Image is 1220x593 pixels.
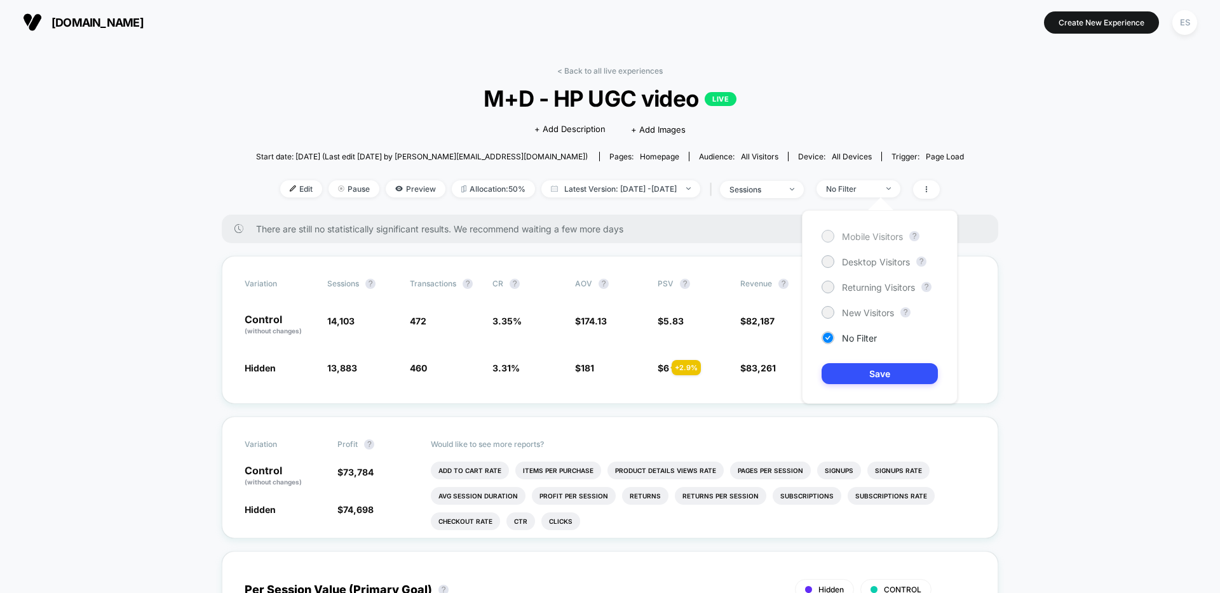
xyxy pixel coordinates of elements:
img: end [338,185,344,192]
span: AOV [575,279,592,288]
span: 14,103 [327,316,355,326]
span: Mobile Visitors [842,231,903,242]
img: rebalance [461,185,466,192]
span: 174.13 [581,316,607,326]
span: $ [337,467,374,477]
span: $ [337,504,374,515]
span: New Visitors [842,307,894,318]
button: ? [599,279,609,289]
img: end [790,188,794,190]
img: end [886,187,891,190]
span: $ [575,316,607,326]
span: homepage [640,152,679,161]
button: ? [916,257,926,267]
p: LIVE [705,92,736,106]
span: 181 [581,363,594,373]
span: Latest Version: [DATE] - [DATE] [541,180,700,197]
div: sessions [729,185,780,194]
img: edit [290,185,296,192]
span: Edit [280,180,322,197]
span: Transactions [410,279,456,288]
span: Preview [386,180,445,197]
li: Returns [622,487,668,505]
span: | [707,180,720,199]
p: Control [245,314,315,336]
span: M+D - HP UGC video [292,85,928,112]
span: 73,784 [343,467,374,477]
span: Device: [788,152,881,161]
span: Start date: [DATE] (Last edit [DATE] by [PERSON_NAME][EMAIL_ADDRESS][DOMAIN_NAME]) [256,152,588,161]
li: Clicks [541,512,580,530]
button: ? [365,279,376,289]
img: calendar [551,185,558,192]
span: Variation [245,439,315,450]
li: Pages Per Session [730,462,811,479]
div: No Filter [826,184,877,194]
span: 6 [663,363,669,373]
span: Pause [329,180,379,197]
span: PSV [658,279,674,288]
li: Subscriptions [773,487,841,505]
div: Trigger: [891,152,964,161]
span: There are still no statistically significant results. We recommend waiting a few more days [256,223,973,234]
img: Visually logo [23,13,42,32]
span: Profit [337,439,358,449]
button: ES [1169,10,1201,36]
span: 74,698 [343,504,374,515]
span: Returning Visitors [842,282,915,293]
span: $ [575,363,594,373]
button: [DOMAIN_NAME] [19,12,147,32]
li: Ctr [506,512,535,530]
span: $ [658,316,684,326]
span: Desktop Visitors [842,257,910,267]
span: $ [658,363,669,373]
span: No Filter [842,333,877,343]
span: 5.83 [663,316,684,326]
button: ? [921,282,932,292]
span: 82,187 [746,316,775,326]
span: Variation [245,279,315,289]
span: $ [740,316,775,326]
span: Revenue [740,279,772,288]
div: Pages: [609,152,679,161]
span: Hidden [245,363,276,373]
a: < Back to all live experiences [557,66,663,76]
li: Checkout Rate [431,512,500,530]
span: (without changes) [245,478,302,486]
p: Would like to see more reports? [431,439,976,449]
span: CR [492,279,503,288]
span: 3.35 % [492,316,522,326]
span: 472 [410,316,426,326]
button: Create New Experience [1044,11,1159,34]
li: Items Per Purchase [515,462,601,479]
li: Profit Per Session [532,487,616,505]
li: Returns Per Session [675,487,766,505]
span: 460 [410,363,427,373]
button: Save [822,363,938,384]
span: $ [740,363,776,373]
li: Avg Session Duration [431,487,525,505]
span: (without changes) [245,327,302,335]
li: Add To Cart Rate [431,462,509,479]
img: end [686,187,691,190]
button: ? [778,279,789,289]
p: Control [245,465,325,487]
span: + Add Images [631,124,686,135]
li: Signups [817,462,861,479]
div: ES [1172,10,1197,35]
button: ? [463,279,473,289]
div: Audience: [699,152,778,161]
span: 3.31 % [492,363,520,373]
span: + Add Description [534,123,606,136]
div: + 2.9 % [672,360,701,375]
li: Subscriptions Rate [848,487,935,505]
span: Sessions [327,279,359,288]
span: Allocation: 50% [452,180,535,197]
span: [DOMAIN_NAME] [51,16,144,29]
button: ? [680,279,690,289]
button: ? [510,279,520,289]
li: Signups Rate [867,462,930,479]
button: ? [909,231,919,241]
button: ? [364,439,374,450]
span: 83,261 [746,363,776,373]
